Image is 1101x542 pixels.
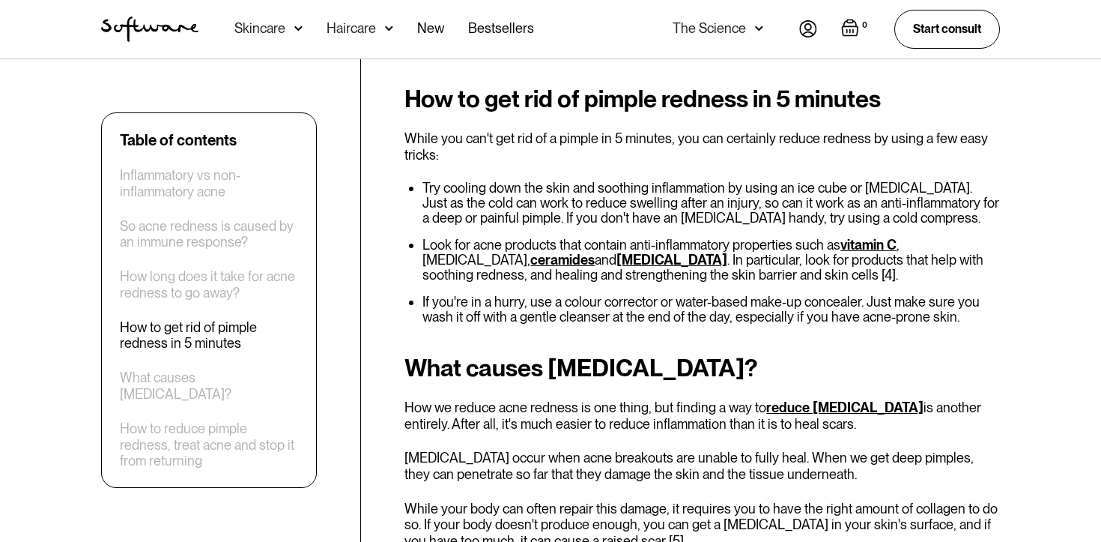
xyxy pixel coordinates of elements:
[422,238,1000,283] li: Look for acne products that contain anti-inflammatory properties such as , [MEDICAL_DATA], and . ...
[766,400,923,415] a: reduce [MEDICAL_DATA]
[120,421,298,469] a: How to reduce pimple redness, treat acne and stop it from returning
[422,295,1000,325] li: If you're in a hurry, use a colour corrector or water-based make-up concealer. Just make sure you...
[422,181,1000,226] li: Try cooling down the skin and soothing inflammation by using an ice cube or [MEDICAL_DATA]. Just ...
[294,21,303,36] img: arrow down
[120,218,298,250] a: So acne redness is caused by an immune response?
[404,85,1000,112] h2: How to get rid of pimple redness in 5 minutes
[755,21,763,36] img: arrow down
[894,10,1000,48] a: Start consult
[841,19,870,40] a: Open empty cart
[859,19,870,32] div: 0
[120,370,298,402] a: What causes [MEDICAL_DATA]?
[327,21,376,36] div: Haircare
[530,252,595,268] a: ceramides
[120,167,298,199] a: Inflammatory vs non-inflammatory acne
[120,131,237,149] div: Table of contents
[101,16,198,42] img: Software Logo
[120,268,298,301] a: How long does it take for acne redness to go away?
[234,21,285,36] div: Skincare
[101,16,198,42] a: home
[404,450,1000,482] p: [MEDICAL_DATA] occur when acne breakouts are unable to fully heal. When we get deep pimples, they...
[673,21,746,36] div: The Science
[404,130,1000,163] p: While you can't get rid of a pimple in 5 minutes, you can certainly reduce redness by using a few...
[385,21,393,36] img: arrow down
[840,237,897,253] a: vitamin C
[120,319,298,352] a: How to get rid of pimple redness in 5 minutes
[404,400,1000,432] p: How we reduce acne redness is one thing, but finding a way to is another entirely. After all, it'...
[616,252,727,268] a: [MEDICAL_DATA]
[404,355,1000,382] h2: What causes [MEDICAL_DATA]?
